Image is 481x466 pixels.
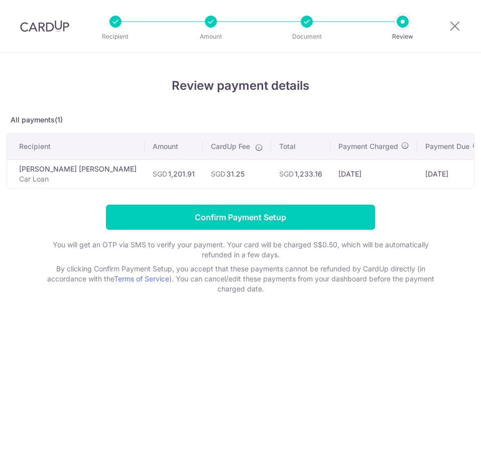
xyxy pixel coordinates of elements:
[19,174,137,184] p: Car Loan
[183,32,239,42] p: Amount
[330,160,417,188] td: [DATE]
[211,170,225,178] span: SGD
[271,160,330,188] td: 1,233.16
[375,32,431,42] p: Review
[7,77,474,95] h4: Review payment details
[7,160,145,188] td: [PERSON_NAME] [PERSON_NAME]
[114,274,169,283] a: Terms of Service
[153,170,167,178] span: SGD
[279,32,335,42] p: Document
[7,115,474,125] p: All payments(1)
[20,20,69,32] img: CardUp
[145,160,203,188] td: 1,201.91
[279,170,294,178] span: SGD
[87,32,144,42] p: Recipient
[106,205,375,230] input: Confirm Payment Setup
[211,141,250,151] span: CardUp Fee
[40,264,441,294] p: By clicking Confirm Payment Setup, you accept that these payments cannot be refunded by CardUp di...
[145,133,203,160] th: Amount
[7,133,145,160] th: Recipient
[40,240,441,260] p: You will get an OTP via SMS to verify your payment. Your card will be charged S$0.50, which will ...
[425,141,469,151] span: Payment Due
[338,141,398,151] span: Payment Charged
[417,436,471,461] iframe: Opens a widget where you can find more information
[203,160,271,188] td: 31.25
[271,133,330,160] th: Total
